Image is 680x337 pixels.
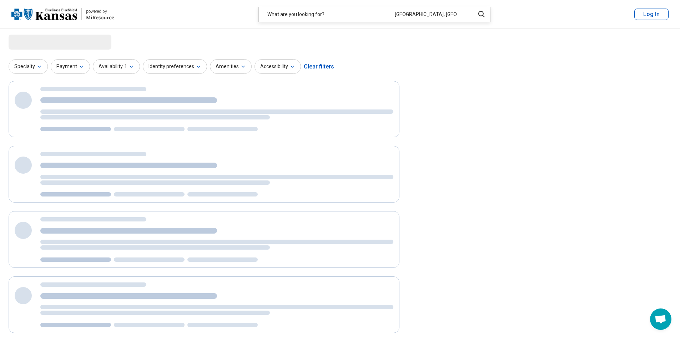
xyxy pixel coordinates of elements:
button: Specialty [9,59,48,74]
img: Blue Cross Blue Shield Kansas [11,6,77,23]
a: Open chat [650,308,671,330]
a: Blue Cross Blue Shield Kansaspowered by [11,6,114,23]
button: Payment [51,59,90,74]
div: What are you looking for? [259,7,386,22]
button: Identity preferences [143,59,207,74]
button: Log In [634,9,669,20]
div: Clear filters [304,58,334,75]
div: [GEOGRAPHIC_DATA], [GEOGRAPHIC_DATA] [386,7,470,22]
div: powered by [86,8,114,15]
button: Accessibility [255,59,301,74]
button: Availability1 [93,59,140,74]
span: 1 [124,63,127,70]
span: Loading... [9,35,69,49]
button: Amenities [210,59,252,74]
